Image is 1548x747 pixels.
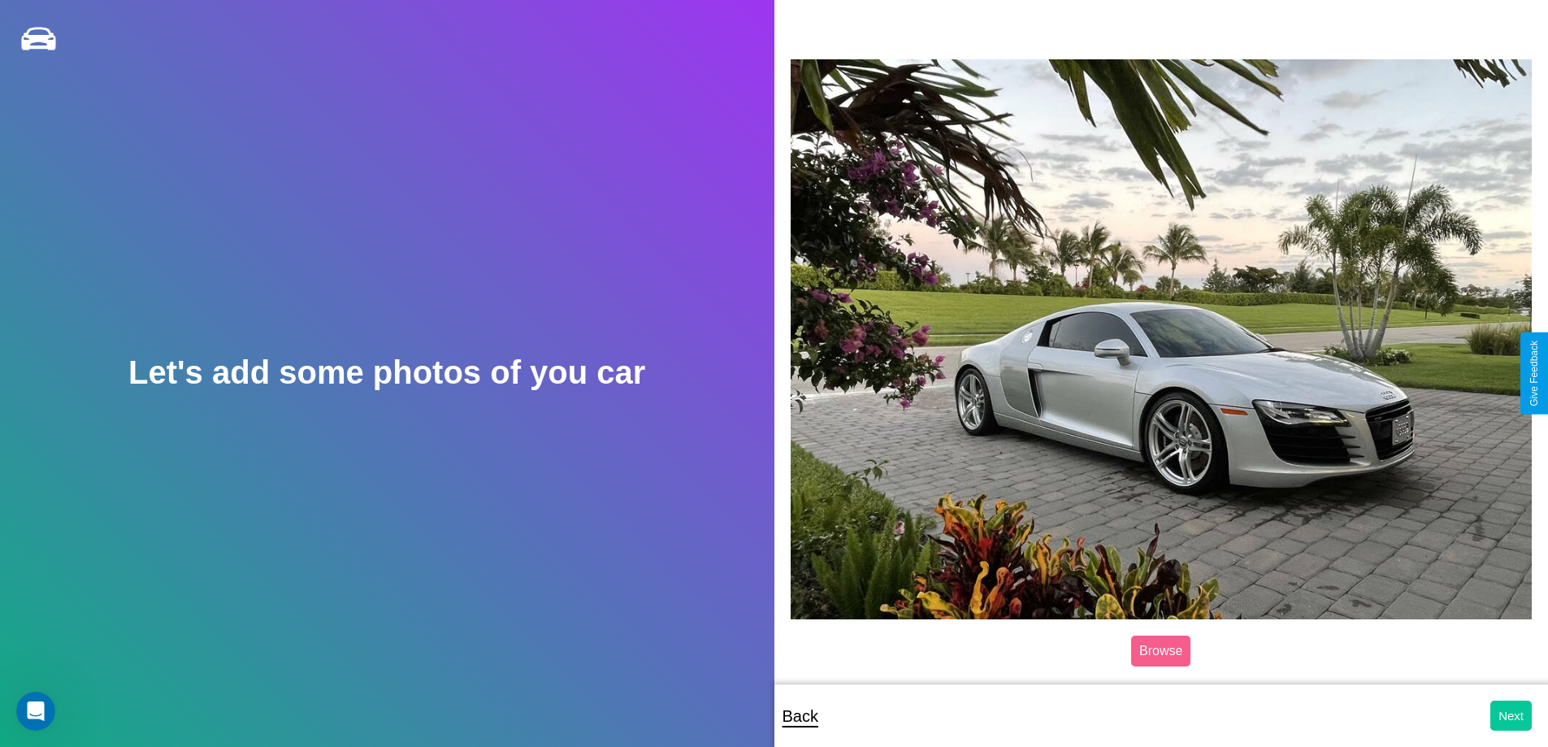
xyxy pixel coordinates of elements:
[1528,341,1540,406] div: Give Feedback
[1490,701,1532,731] button: Next
[1131,636,1190,667] label: Browse
[783,701,818,731] p: Back
[128,354,645,391] h2: Let's add some photos of you car
[791,59,1533,619] img: posted
[16,692,55,731] iframe: Intercom live chat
